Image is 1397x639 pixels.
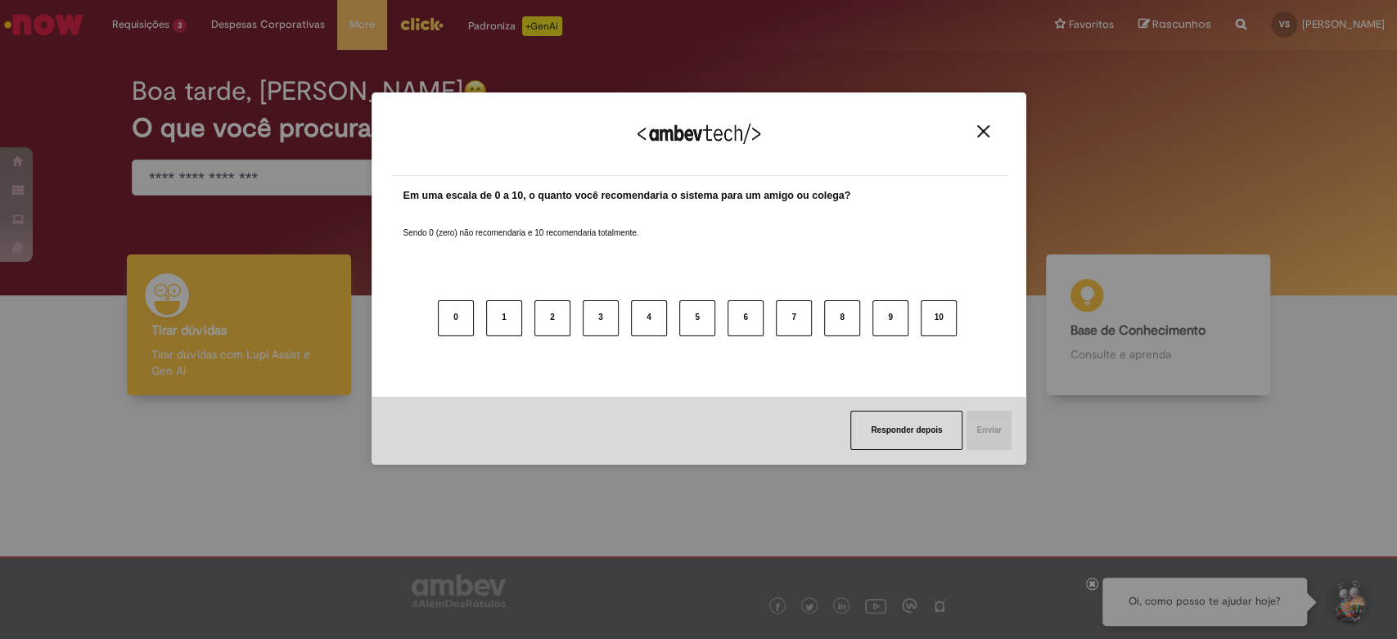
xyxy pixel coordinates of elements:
button: 8 [824,300,860,336]
button: 1 [486,300,522,336]
button: 5 [679,300,715,336]
button: 0 [438,300,474,336]
label: Sendo 0 (zero) não recomendaria e 10 recomendaria totalmente. [403,208,639,239]
img: Close [977,125,989,137]
button: Close [972,124,994,138]
button: 6 [728,300,764,336]
label: Em uma escala de 0 a 10, o quanto você recomendaria o sistema para um amigo ou colega? [403,188,851,204]
button: 2 [534,300,570,336]
button: 4 [631,300,667,336]
img: Logo Ambevtech [638,124,760,144]
button: 10 [921,300,957,336]
button: 7 [776,300,812,336]
button: 9 [872,300,908,336]
button: 3 [583,300,619,336]
button: Responder depois [850,411,962,450]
